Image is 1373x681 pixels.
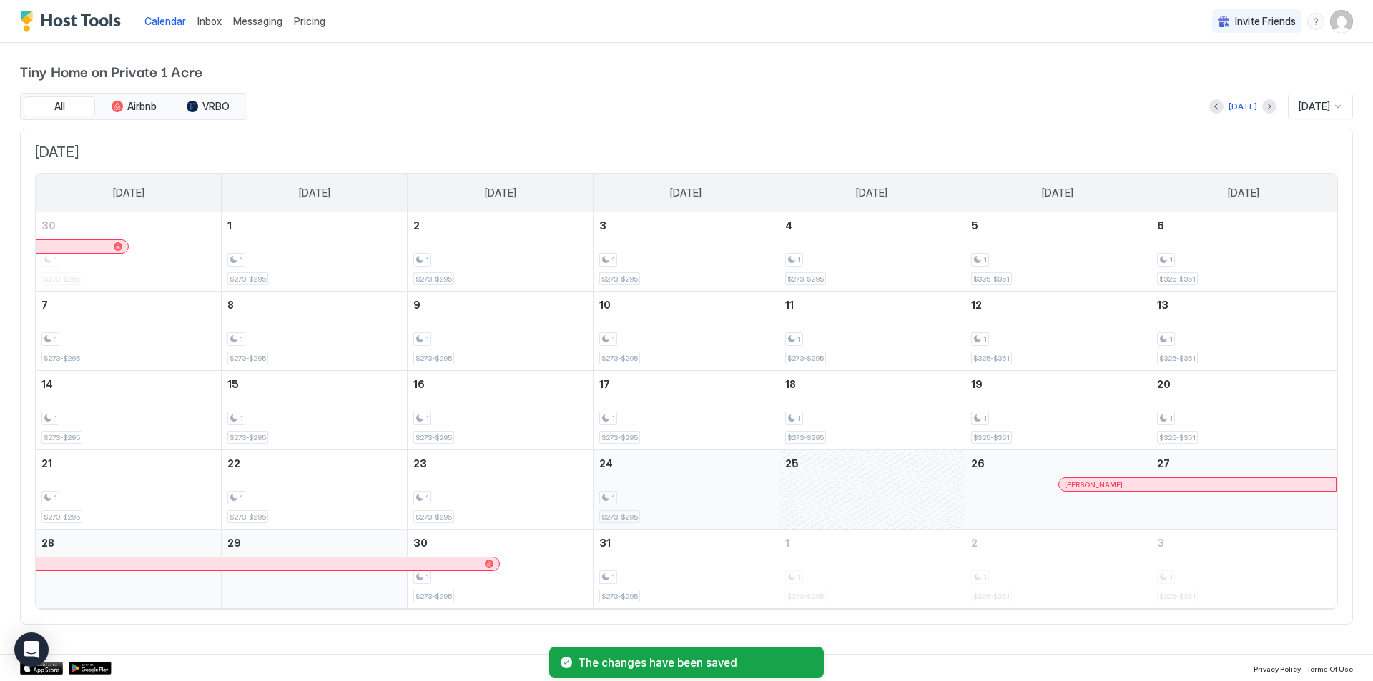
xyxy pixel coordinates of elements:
span: 1 [425,334,429,344]
a: December 29, 2025 [222,530,407,556]
div: menu [1307,13,1324,30]
td: January 2, 2026 [965,530,1151,609]
td: December 1, 2025 [222,212,408,292]
td: December 4, 2025 [779,212,965,292]
span: $273-$295 [601,274,638,284]
span: 1 [227,219,232,232]
span: $273-$295 [415,274,452,284]
span: 1 [240,255,243,264]
td: December 28, 2025 [36,530,222,609]
td: December 2, 2025 [408,212,594,292]
a: December 4, 2025 [779,212,965,239]
span: 31 [599,537,611,549]
a: December 5, 2025 [965,212,1151,239]
a: Wednesday [656,174,716,212]
div: Open Intercom Messenger [14,632,49,667]
button: All [24,96,95,116]
td: December 5, 2025 [965,212,1151,292]
span: $325-$351 [1159,433,1196,442]
span: $273-$295 [601,592,638,601]
span: 3 [1157,537,1164,549]
span: 1 [425,255,429,264]
td: December 3, 2025 [594,212,779,292]
td: December 31, 2025 [594,530,779,609]
span: $273-$295 [230,354,266,363]
td: December 22, 2025 [222,450,408,530]
a: December 27, 2025 [1151,450,1337,477]
span: 22 [227,457,240,469]
td: December 14, 2025 [36,371,222,450]
span: 18 [785,378,796,390]
span: [DATE] [1042,187,1073,199]
td: December 12, 2025 [965,292,1151,371]
span: All [54,100,65,113]
td: November 30, 2025 [36,212,222,292]
span: $273-$295 [44,512,80,522]
a: November 30, 2025 [36,212,221,239]
a: December 30, 2025 [408,530,593,556]
a: December 23, 2025 [408,450,593,477]
a: December 8, 2025 [222,292,407,318]
a: December 11, 2025 [779,292,965,318]
span: [DATE] [856,187,887,199]
span: 28 [41,537,54,549]
span: 25 [785,457,799,469]
span: 29 [227,537,241,549]
a: December 18, 2025 [779,371,965,397]
span: 1 [240,334,243,344]
span: 1 [54,493,57,502]
span: $273-$295 [230,274,266,284]
a: December 17, 2025 [594,371,779,397]
span: 1 [611,493,615,502]
a: December 12, 2025 [965,292,1151,318]
span: Messaging [233,15,282,27]
td: December 6, 2025 [1151,212,1337,292]
td: December 9, 2025 [408,292,594,371]
span: $325-$351 [973,354,1010,363]
span: 1 [240,493,243,502]
span: $273-$295 [787,354,824,363]
span: Inbox [197,15,222,27]
a: Sunday [99,174,159,212]
span: 27 [1157,457,1170,469]
span: 8 [227,299,234,311]
span: 1 [983,255,987,264]
div: User profile [1330,10,1353,33]
span: 2 [413,219,420,232]
span: $273-$295 [601,512,638,522]
td: January 3, 2026 [1151,530,1337,609]
a: December 2, 2025 [408,212,593,239]
span: 1 [611,414,615,423]
span: 1 [983,334,987,344]
a: Inbox [197,14,222,29]
span: 1 [611,572,615,582]
span: 3 [599,219,606,232]
span: $273-$295 [230,512,266,522]
span: $273-$295 [230,433,266,442]
span: 1 [54,414,57,423]
span: 1 [1169,414,1173,423]
div: Host Tools Logo [20,11,127,32]
span: Invite Friends [1235,15,1296,28]
td: December 8, 2025 [222,292,408,371]
span: [DATE] [1299,100,1330,113]
span: 1 [983,414,987,423]
span: 2 [971,537,978,549]
button: VRBO [172,96,244,116]
a: Calendar [144,14,186,29]
a: December 28, 2025 [36,530,221,556]
span: [DATE] [299,187,330,199]
td: December 21, 2025 [36,450,222,530]
span: $325-$351 [973,433,1010,442]
span: 6 [1157,219,1164,232]
div: [DATE] [1229,100,1257,113]
span: 1 [240,414,243,423]
span: 24 [599,457,613,469]
span: $273-$295 [415,433,452,442]
span: 1 [1169,255,1173,264]
td: December 30, 2025 [408,530,594,609]
span: $273-$295 [44,354,80,363]
a: December 22, 2025 [222,450,407,477]
td: December 10, 2025 [594,292,779,371]
a: December 31, 2025 [594,530,779,556]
